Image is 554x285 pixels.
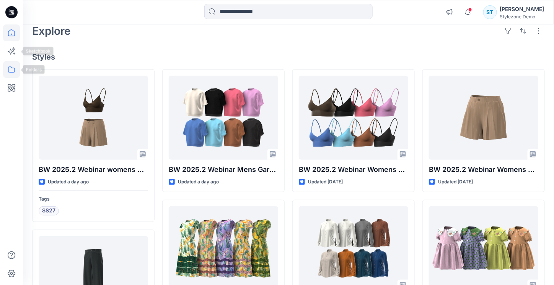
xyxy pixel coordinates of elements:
[429,164,538,175] p: BW 2025.2 Webinar Womens Shorts
[42,206,55,215] span: SS27
[438,178,473,186] p: Updated [DATE]
[308,178,343,186] p: Updated [DATE]
[483,5,497,19] div: ST
[32,52,545,62] h4: Styles
[39,76,148,160] a: BW 2025.2 Webinar womens Garment 1
[299,164,408,175] p: BW 2025.2 Webinar Womens Bra
[178,178,219,186] p: Updated a day ago
[39,164,148,175] p: BW 2025.2 Webinar womens Garment 1
[500,5,544,14] div: [PERSON_NAME]
[299,76,408,160] a: BW 2025.2 Webinar Womens Bra
[169,76,278,160] a: BW 2025.2 Webinar Mens Garment
[169,164,278,175] p: BW 2025.2 Webinar Mens Garment
[500,14,544,19] div: Stylezone Demo
[39,195,148,203] p: Tags
[429,76,538,160] a: BW 2025.2 Webinar Womens Shorts
[32,25,71,37] h2: Explore
[48,178,89,186] p: Updated a day ago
